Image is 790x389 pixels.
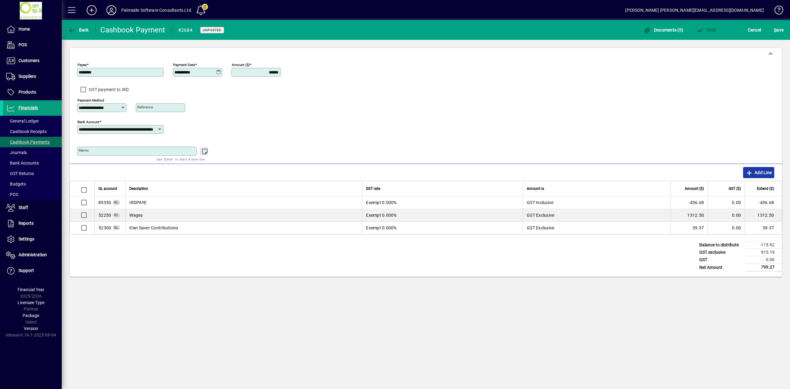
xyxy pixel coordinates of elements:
span: P [707,27,710,32]
td: GST Inclusive [523,196,671,209]
a: Cashbook Payments [3,137,62,147]
td: 0.00 [708,222,745,234]
span: Suppliers [19,74,36,79]
span: Amount ($) [685,185,704,192]
div: [PERSON_NAME] [PERSON_NAME][EMAIL_ADDRESS][DOMAIN_NAME] [625,5,764,15]
mat-label: Payee [77,63,87,67]
a: Staff [3,200,62,215]
span: Package [23,313,39,318]
span: Unposted [203,28,222,32]
span: Kiwi Saver Contributions [98,225,111,231]
span: Staff [19,205,28,210]
span: GL [114,226,118,229]
td: GST [696,256,745,264]
span: Extend ($) [757,185,774,192]
td: 0.00 [708,209,745,222]
mat-label: Memo [79,148,89,153]
span: GST ($) [729,185,741,192]
td: 915.19 [745,249,782,256]
span: Licensee Type [18,300,44,305]
a: General Ledger [3,116,62,126]
td: -115.92 [745,241,782,249]
div: Palmside Software Consultants Ltd [121,5,191,15]
span: IRDPAYE [98,199,111,206]
a: Products [3,85,62,100]
span: Bank Accounts [6,161,39,165]
a: Reports [3,216,62,231]
span: Financial Year [18,287,44,292]
td: GST Exclusive [523,209,671,222]
span: Description [129,185,148,192]
span: General Ledger [6,119,39,123]
td: IRDPAYE [125,196,362,209]
span: Administration [19,252,47,257]
a: Settings [3,232,62,247]
mat-label: Amount ($) [232,63,250,67]
a: Cashbook Receipts [3,126,62,137]
a: POS [3,37,62,53]
span: Financials [19,105,38,110]
button: Add Line [743,167,775,178]
td: 39.37 [671,222,708,234]
mat-hint: Use 'Enter' to start a new line [156,156,205,163]
span: GST Returns [6,171,34,176]
mat-label: Payment Date [173,63,195,67]
button: Save [772,24,785,36]
td: -436.68 [671,196,708,209]
span: GST rate [366,185,380,192]
button: Back [67,24,90,36]
td: 1312.50 [745,209,782,222]
div: Cashbook Payment [100,25,165,35]
button: Documents (0) [642,24,685,36]
a: Support [3,263,62,278]
button: Profile [102,5,121,16]
div: #2684 [178,25,193,35]
mat-label: Reference [137,105,153,109]
td: 799.27 [745,264,782,271]
span: POS [19,42,27,47]
span: Support [19,268,34,273]
span: Customers [19,58,39,63]
label: GST payment to IRD [88,86,129,93]
span: Wages [98,212,111,218]
span: GL [114,213,118,217]
button: Add [82,5,102,16]
a: Journals [3,147,62,158]
span: Back [68,27,89,32]
span: POS [6,192,18,197]
td: 0.00 [745,256,782,264]
span: Amount is [527,185,544,192]
span: S [774,27,776,32]
span: Cashbook Payments [6,140,50,144]
a: Bank Accounts [3,158,62,168]
span: Settings [19,236,34,241]
td: 39.37 [745,222,782,234]
span: ost [696,27,716,32]
span: GL account [98,185,117,192]
span: GL [114,201,118,204]
td: Exempt 0.000% [362,209,523,222]
td: Exempt 0.000% [362,196,523,209]
span: Add Line [746,168,772,178]
a: Knowledge Base [770,1,782,21]
span: Products [19,90,36,94]
a: GST Returns [3,168,62,179]
a: Budgets [3,179,62,189]
td: Balance to distribute [696,241,745,249]
td: -436.68 [745,196,782,209]
button: Post [695,24,718,36]
a: Home [3,22,62,37]
a: Customers [3,53,62,69]
span: Documents (0) [643,27,683,32]
mat-label: Bank Account [77,120,99,124]
span: Cashbook Receipts [6,129,47,134]
a: Administration [3,247,62,263]
td: 0.00 [708,196,745,209]
td: 1312.50 [671,209,708,222]
span: Version [24,326,38,331]
mat-label: Payment method [77,98,104,102]
td: GST exclusive [696,249,745,256]
span: Journals [6,150,27,155]
span: Reports [19,221,34,226]
app-page-header-button: Back [62,24,96,36]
